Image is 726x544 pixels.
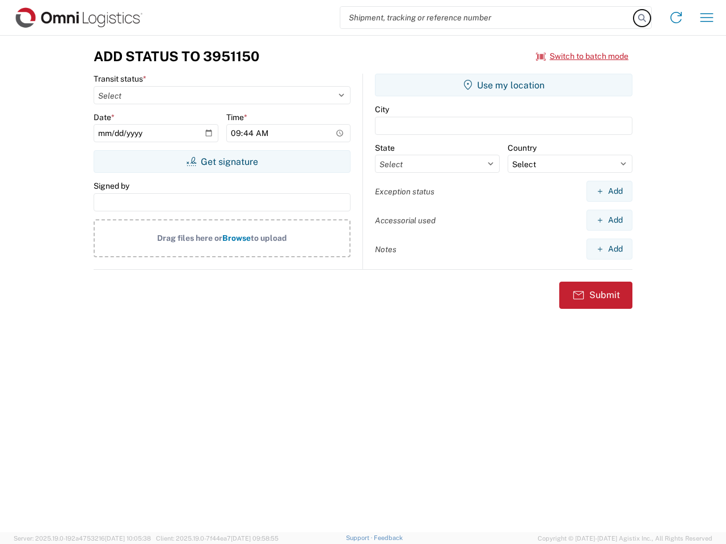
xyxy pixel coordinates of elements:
[586,239,632,260] button: Add
[157,233,222,243] span: Drag files here or
[538,533,712,543] span: Copyright © [DATE]-[DATE] Agistix Inc., All Rights Reserved
[375,74,632,96] button: Use my location
[231,535,278,542] span: [DATE] 09:58:55
[340,7,634,28] input: Shipment, tracking or reference number
[346,534,374,541] a: Support
[536,47,628,66] button: Switch to batch mode
[94,150,351,173] button: Get signature
[559,282,632,309] button: Submit
[94,112,115,122] label: Date
[105,535,151,542] span: [DATE] 10:05:38
[94,74,146,84] label: Transit status
[94,48,259,65] h3: Add Status to 3951150
[374,534,403,541] a: Feedback
[156,535,278,542] span: Client: 2025.19.0-7f44ea7
[586,181,632,202] button: Add
[222,233,251,243] span: Browse
[375,143,395,153] label: State
[94,181,129,191] label: Signed by
[14,535,151,542] span: Server: 2025.19.0-192a4753216
[375,244,396,254] label: Notes
[226,112,247,122] label: Time
[375,215,436,226] label: Accessorial used
[375,104,389,114] label: City
[508,143,537,153] label: Country
[251,233,287,243] span: to upload
[375,186,434,197] label: Exception status
[586,210,632,231] button: Add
